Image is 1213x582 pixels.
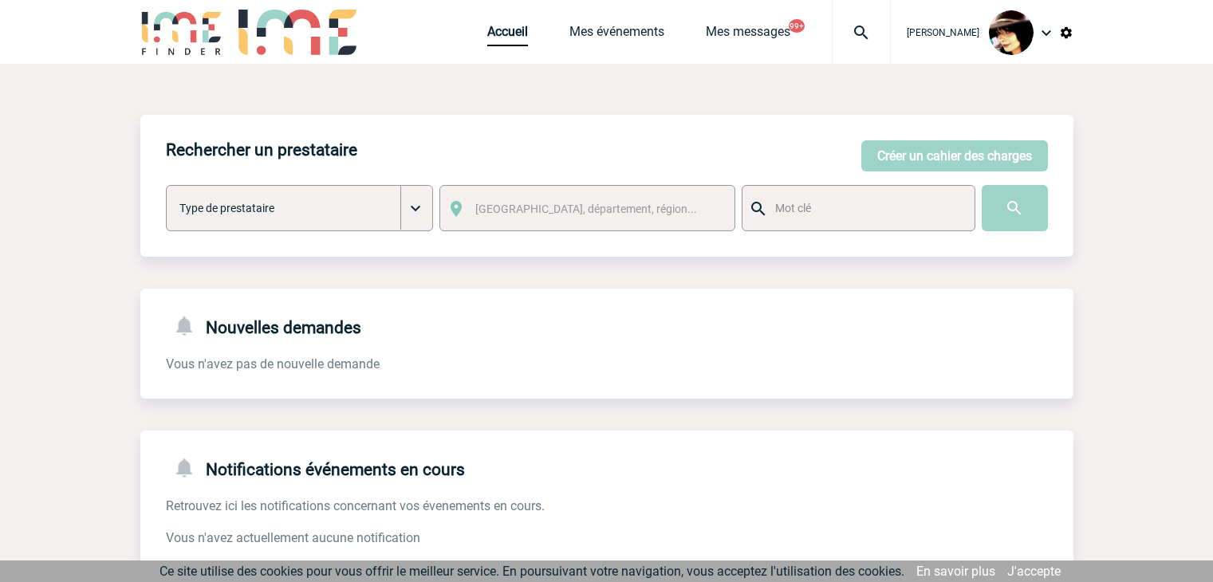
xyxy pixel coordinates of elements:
span: Retrouvez ici les notifications concernant vos évenements en cours. [166,498,545,513]
input: Submit [982,185,1048,231]
a: Mes événements [569,24,664,46]
span: [PERSON_NAME] [907,27,979,38]
button: 99+ [789,19,805,33]
a: Mes messages [706,24,790,46]
img: notifications-24-px-g.png [172,314,206,337]
h4: Notifications événements en cours [166,456,465,479]
h4: Nouvelles demandes [166,314,361,337]
img: notifications-24-px-g.png [172,456,206,479]
span: Vous n'avez actuellement aucune notification [166,530,420,545]
span: Ce site utilise des cookies pour vous offrir le meilleur service. En poursuivant votre navigation... [160,564,904,579]
a: En savoir plus [916,564,995,579]
span: Vous n'avez pas de nouvelle demande [166,356,380,372]
span: [GEOGRAPHIC_DATA], département, région... [475,203,697,215]
img: IME-Finder [140,10,223,55]
input: Mot clé [771,198,960,218]
a: J'accepte [1007,564,1061,579]
img: 101023-0.jpg [989,10,1034,55]
a: Accueil [487,24,528,46]
h4: Rechercher un prestataire [166,140,357,159]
